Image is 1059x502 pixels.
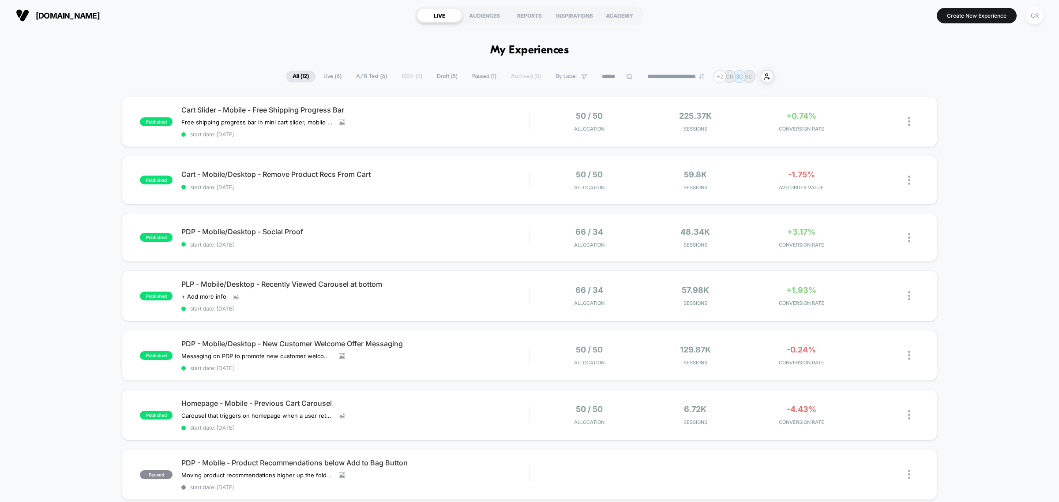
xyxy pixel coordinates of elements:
[751,360,852,366] span: CONVERSION RATE
[466,71,503,82] span: Paused ( 1 )
[349,71,394,82] span: A/B Test ( 6 )
[1023,7,1046,25] button: CR
[574,419,605,425] span: Allocation
[181,472,332,479] span: Moving product recommendations higher up the fold and closer to add to bag button so that it is v...
[645,419,746,425] span: Sessions
[645,184,746,191] span: Sessions
[36,11,100,20] span: [DOMAIN_NAME]
[576,345,603,354] span: 50 / 50
[645,242,746,248] span: Sessions
[575,227,603,236] span: 66 / 34
[16,9,29,22] img: Visually logo
[574,242,605,248] span: Allocation
[1026,7,1043,24] div: CR
[787,345,816,354] span: -0.24%
[786,285,816,295] span: +1.93%
[140,292,173,300] span: published
[735,73,743,80] p: GC
[317,71,348,82] span: Live ( 6 )
[507,8,552,22] div: REPORTS
[490,44,569,57] h1: My Experiences
[286,71,315,82] span: All ( 12 )
[645,126,746,132] span: Sessions
[574,360,605,366] span: Allocation
[574,184,605,191] span: Allocation
[786,111,816,120] span: +0.74%
[181,241,529,248] span: start date: [DATE]
[684,405,706,414] span: 6.72k
[787,227,815,236] span: +3.17%
[576,111,603,120] span: 50 / 50
[552,8,597,22] div: INSPIRATIONS
[181,339,529,348] span: PDP - Mobile/Desktop - New Customer Welcome Offer Messaging
[908,117,910,126] img: close
[181,412,332,419] span: Carousel that triggers on homepage when a user returns and their cart has more than 0 items in it...
[597,8,642,22] div: ACADEMY
[430,71,464,82] span: Draft ( 5 )
[699,74,704,79] img: end
[751,126,852,132] span: CONVERSION RATE
[574,300,605,306] span: Allocation
[787,405,816,414] span: -4.43%
[181,484,529,491] span: start date: [DATE]
[680,227,710,236] span: 48.34k
[788,170,815,179] span: -1.75%
[181,424,529,431] span: start date: [DATE]
[140,351,173,360] span: published
[140,117,173,126] span: published
[576,405,603,414] span: 50 / 50
[181,399,529,408] span: Homepage - Mobile - Previous Cart Carousel
[908,410,910,420] img: close
[181,119,332,126] span: Free shipping progress bar in mini cart slider, mobile only
[908,233,910,242] img: close
[181,458,529,467] span: PDP - Mobile - Product Recommendations below Add to Bag Button
[751,184,852,191] span: AVG ORDER VALUE
[679,111,712,120] span: 225.37k
[645,300,746,306] span: Sessions
[462,8,507,22] div: AUDIENCES
[181,352,332,360] span: Messaging on PDP to promote new customer welcome offer, this only shows to users who have not pur...
[556,73,577,80] span: By Label
[140,233,173,242] span: published
[13,8,102,22] button: [DOMAIN_NAME]
[908,470,910,479] img: close
[751,419,852,425] span: CONVERSION RATE
[908,291,910,300] img: close
[714,70,726,83] div: + 2
[908,176,910,185] img: close
[140,411,173,420] span: published
[937,8,1017,23] button: Create New Experience
[745,73,753,80] p: SC
[181,305,529,312] span: start date: [DATE]
[181,184,529,191] span: start date: [DATE]
[181,131,529,138] span: start date: [DATE]
[181,105,529,114] span: Cart Slider - Mobile - Free Shipping Progress Bar
[908,351,910,360] img: close
[181,170,529,179] span: Cart - Mobile/Desktop - Remove Product Recs From Cart
[181,280,529,288] span: PLP - Mobile/Desktop - Recently Viewed Carousel at bottom
[680,345,711,354] span: 129.87k
[417,8,462,22] div: LIVE
[726,73,733,80] p: CR
[574,126,605,132] span: Allocation
[140,176,173,184] span: published
[682,285,709,295] span: 57.98k
[140,470,173,479] span: paused
[576,170,603,179] span: 50 / 50
[645,360,746,366] span: Sessions
[751,242,852,248] span: CONVERSION RATE
[575,285,603,295] span: 66 / 34
[684,170,707,179] span: 59.8k
[181,227,529,236] span: PDP - Mobile/Desktop - Social Proof
[751,300,852,306] span: CONVERSION RATE
[181,293,226,300] span: + Add more info
[181,365,529,371] span: start date: [DATE]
